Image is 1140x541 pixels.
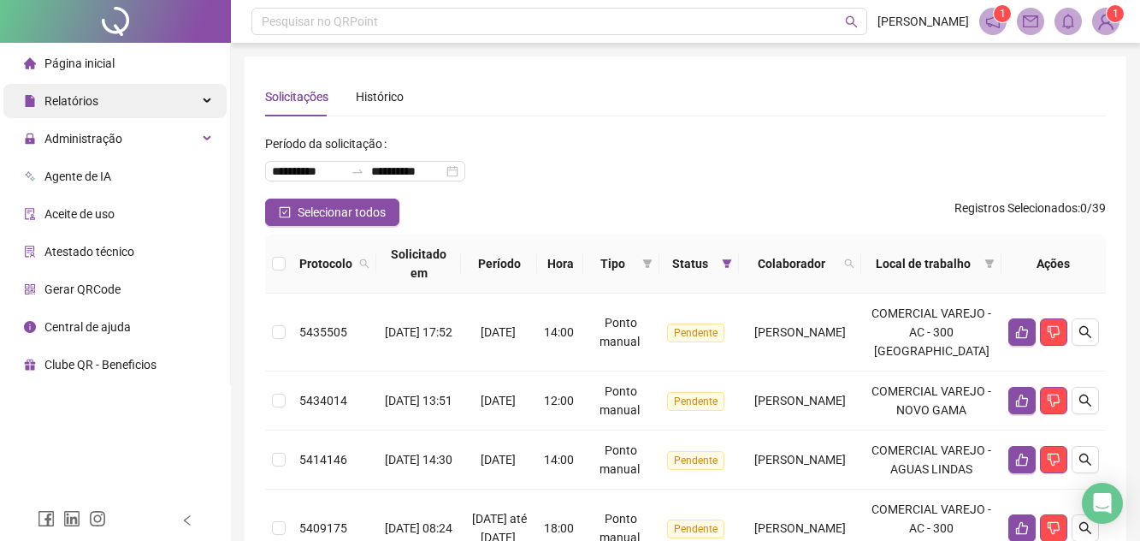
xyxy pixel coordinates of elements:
div: Solicitações [265,87,328,106]
span: mail [1023,14,1038,29]
div: Open Intercom Messenger [1082,483,1123,524]
span: : 0 / 39 [954,199,1106,226]
span: [DATE] 17:52 [385,325,452,339]
span: search [844,259,854,269]
span: filter [718,251,735,276]
span: Aceite de uso [44,207,115,221]
span: filter [642,259,653,269]
span: 5414146 [299,453,347,467]
span: Central de ajuda [44,320,131,334]
span: Administração [44,132,122,146]
span: 5435505 [299,325,347,339]
span: lock [24,133,36,145]
span: home [24,57,36,69]
span: filter [639,251,656,276]
span: Clube QR - Beneficios [44,358,157,372]
sup: Atualize o seu contato no menu Meus Dados [1107,5,1124,22]
span: check-square [279,206,291,218]
span: filter [981,251,998,276]
span: notification [985,14,1001,29]
span: Agente de IA [44,169,111,183]
span: filter [722,259,732,269]
span: Ponto manual [600,316,640,348]
span: Pendente [667,451,724,470]
span: [PERSON_NAME] [754,325,846,339]
span: Ponto manual [600,443,640,476]
span: to [351,164,364,178]
span: [DATE] 14:30 [385,453,452,467]
span: Pendente [667,324,724,342]
span: [DATE] 13:51 [385,394,452,407]
span: Colaborador [746,254,837,273]
span: [PERSON_NAME] [754,394,846,407]
span: [DATE] [481,325,516,339]
th: Hora [537,235,583,294]
span: instagram [89,510,106,527]
span: 14:00 [544,453,574,467]
span: Status [666,254,715,273]
span: 18:00 [544,521,574,535]
span: search [1078,394,1092,407]
span: dislike [1047,521,1060,535]
td: COMERCIAL VAREJO - NOVO GAMA [861,372,1001,431]
span: like [1015,325,1029,339]
span: Registros Selecionados [954,201,1078,215]
span: search [1078,453,1092,467]
span: Pendente [667,520,724,538]
span: info-circle [24,321,36,333]
span: 1 [1113,8,1119,20]
button: Selecionar todos [265,199,399,226]
span: Tipo [590,254,635,273]
span: 1 [1000,8,1006,20]
div: Ações [1008,254,1099,273]
th: Solicitado em [376,235,461,294]
th: Período [461,235,537,294]
span: 5434014 [299,394,347,407]
span: filter [984,259,995,269]
span: [PERSON_NAME] [754,521,846,535]
span: 14:00 [544,325,574,339]
span: Local de trabalho [868,254,978,273]
span: dislike [1047,394,1060,407]
span: [DATE] [481,453,516,467]
span: 5409175 [299,521,347,535]
span: [PERSON_NAME] [754,453,846,467]
td: COMERCIAL VAREJO - AGUAS LINDAS [861,431,1001,490]
span: Relatórios [44,94,98,108]
img: 88845 [1093,9,1119,34]
sup: 1 [994,5,1011,22]
span: Selecionar todos [298,203,386,222]
span: Protocolo [299,254,352,273]
span: search [1078,325,1092,339]
span: solution [24,246,36,258]
span: linkedin [63,510,80,527]
span: [DATE] 08:24 [385,521,452,535]
span: gift [24,359,36,371]
td: COMERCIAL VAREJO - AC - 300 [GEOGRAPHIC_DATA] [861,294,1001,372]
span: Página inicial [44,56,115,70]
label: Período da solicitação [265,130,393,158]
span: search [359,259,369,269]
span: Atestado técnico [44,245,134,259]
span: 12:00 [544,394,574,407]
span: like [1015,521,1029,535]
span: audit [24,208,36,220]
span: search [356,251,373,276]
span: search [841,251,858,276]
span: left [181,514,193,526]
span: Gerar QRCode [44,282,121,296]
span: qrcode [24,283,36,295]
span: like [1015,394,1029,407]
span: swap-right [351,164,364,178]
span: search [845,15,858,28]
span: search [1078,521,1092,535]
span: bell [1060,14,1076,29]
div: Histórico [356,87,404,106]
span: file [24,95,36,107]
span: like [1015,453,1029,467]
span: Ponto manual [600,384,640,417]
span: facebook [38,510,55,527]
span: [DATE] [481,394,516,407]
span: [PERSON_NAME] [877,12,969,31]
span: Pendente [667,392,724,411]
